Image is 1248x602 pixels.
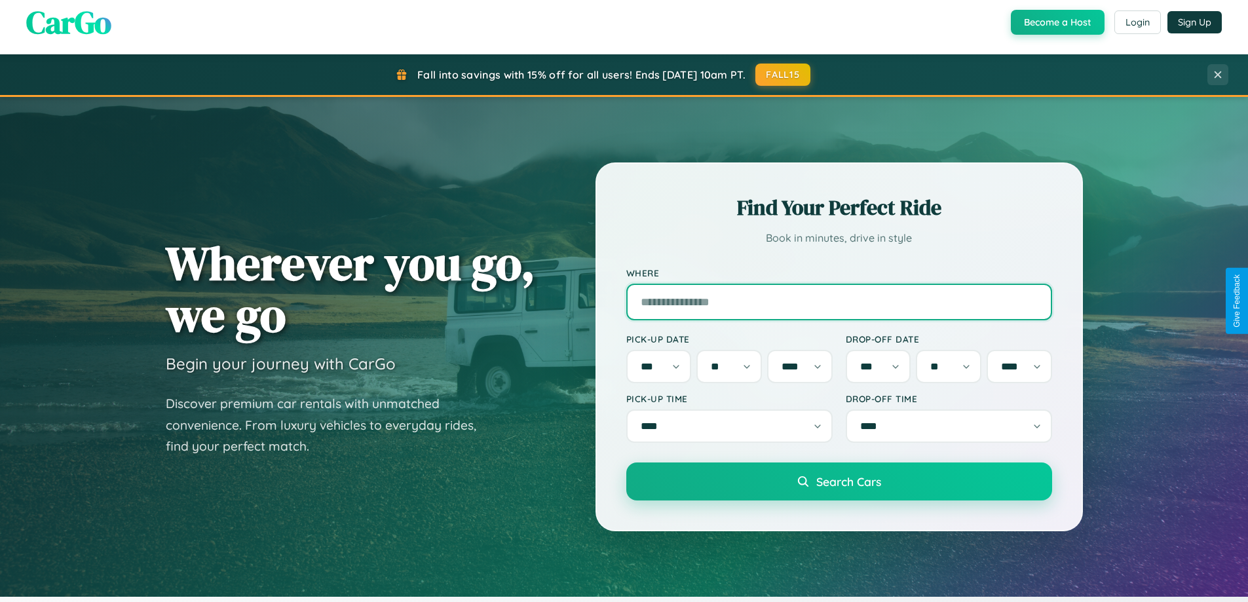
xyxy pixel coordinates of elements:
button: FALL15 [755,64,810,86]
span: Search Cars [816,474,881,489]
button: Become a Host [1011,10,1105,35]
button: Search Cars [626,462,1052,500]
h1: Wherever you go, we go [166,237,535,341]
label: Pick-up Time [626,393,833,404]
label: Where [626,267,1052,278]
h2: Find Your Perfect Ride [626,193,1052,222]
span: CarGo [26,1,111,44]
p: Book in minutes, drive in style [626,229,1052,248]
div: Give Feedback [1232,274,1241,328]
span: Fall into savings with 15% off for all users! Ends [DATE] 10am PT. [417,68,746,81]
button: Login [1114,10,1161,34]
h3: Begin your journey with CarGo [166,354,396,373]
label: Drop-off Date [846,333,1052,345]
label: Pick-up Date [626,333,833,345]
label: Drop-off Time [846,393,1052,404]
p: Discover premium car rentals with unmatched convenience. From luxury vehicles to everyday rides, ... [166,393,493,457]
button: Sign Up [1167,11,1222,33]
